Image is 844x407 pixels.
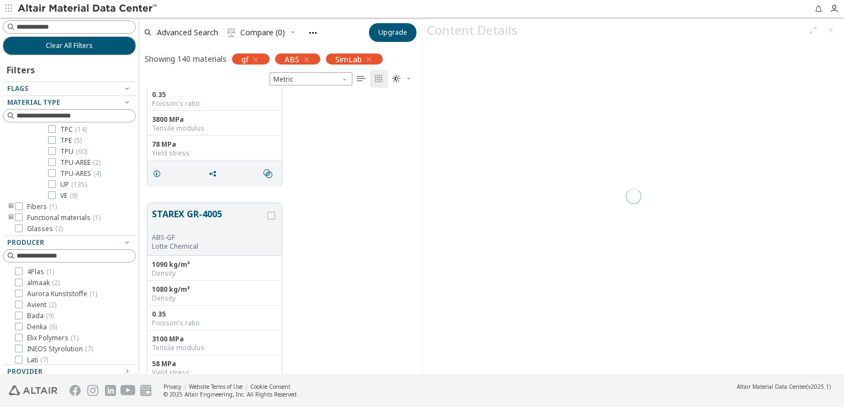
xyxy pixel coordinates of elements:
[27,267,54,276] span: 4Plas
[152,368,277,377] div: Yield stress
[3,96,136,109] button: Material Type
[52,278,60,287] span: ( 2 )
[259,163,282,185] button: Similar search
[152,260,277,269] div: 1090 kg/m³
[152,294,277,303] div: Density
[241,54,249,64] span: gf
[27,213,101,222] span: Functional materials
[27,202,57,211] span: Fibers
[89,289,97,298] span: ( 1 )
[163,383,181,390] a: Privacy
[152,149,277,158] div: Yield stress
[737,383,831,390] div: (v2025.1)
[152,242,265,251] p: Lotte Chemical
[71,180,87,189] span: ( 135 )
[152,124,277,133] div: Tensile modulus
[152,90,277,99] div: 0.35
[46,311,54,320] span: ( 9 )
[3,365,136,378] button: Provider
[85,344,93,354] span: ( 7 )
[93,158,101,167] span: ( 2 )
[357,74,366,83] i: 
[152,344,277,352] div: Tensile modulus
[60,169,101,178] span: TPU-ARES
[7,238,44,247] span: Producer
[7,367,43,376] span: Provider
[27,356,48,365] span: Lati
[374,74,383,83] i: 
[60,136,82,145] span: TPE
[388,70,416,88] button: Theme
[27,334,78,342] span: Elix Polymers
[93,213,101,222] span: ( 1 )
[3,36,136,55] button: Clear All Filters
[74,136,82,145] span: ( 5 )
[75,125,87,134] span: ( 14 )
[139,88,422,374] div: grid
[7,202,15,211] i: toogle group
[152,335,277,344] div: 3100 MPa
[352,70,370,88] button: Table View
[147,163,171,185] button: Details
[3,82,136,95] button: Flags
[335,54,362,64] span: SimLab
[392,74,401,83] i: 
[27,279,60,287] span: almaak
[263,169,272,178] i: 
[152,310,277,319] div: 0.35
[27,290,97,298] span: Aurora Kunststoffe
[60,158,101,167] span: TPU-AREE
[71,333,78,342] span: ( 1 )
[157,29,218,36] span: Advanced Search
[60,147,87,156] span: TPU
[370,70,388,88] button: Tile View
[163,390,298,398] div: © 2025 Altair Engineering, Inc. All Rights Reserved.
[27,224,63,233] span: Glasses
[7,84,28,93] span: Flags
[46,267,54,276] span: ( 1 )
[9,385,57,395] img: Altair Engineering
[49,300,56,309] span: ( 2 )
[378,28,407,37] span: Upgrade
[152,207,265,233] button: STAREX GR-4005
[27,312,54,320] span: Bada
[60,191,77,200] span: VE
[152,233,265,242] div: ABS-GF
[49,202,57,211] span: ( 1 )
[27,345,93,354] span: INEOS Styrolution
[270,72,352,85] span: Metric
[152,140,277,149] div: 78 MPa
[227,28,236,37] i: 
[93,169,101,178] span: ( 4 )
[55,224,63,233] span: ( 2 )
[152,115,277,124] div: 3800 MPa
[270,72,352,85] div: Unit System
[189,383,242,390] a: Website Terms of Use
[152,285,277,294] div: 1080 kg/m³
[60,125,87,134] span: TPC
[152,360,277,368] div: 58 MPa
[27,301,56,309] span: Avient
[70,191,77,200] span: ( 9 )
[18,3,159,14] img: Altair Material Data Center
[7,213,15,222] i: toogle group
[3,55,40,82] div: Filters
[203,163,226,185] button: Share
[152,319,277,328] div: Poisson's ratio
[49,322,57,331] span: ( 6 )
[284,54,299,64] span: ABS
[7,98,60,107] span: Material Type
[240,29,285,36] span: Compare (0)
[152,99,277,108] div: Poisson's ratio
[3,236,136,249] button: Producer
[60,180,87,189] span: UP
[76,147,87,156] span: ( 60 )
[737,383,806,390] span: Altair Material Data Center
[369,23,416,42] button: Upgrade
[152,269,277,278] div: Density
[46,41,93,50] span: Clear All Filters
[250,383,291,390] a: Cookie Consent
[27,323,57,331] span: Denka
[145,53,226,64] div: Showing 140 materials
[40,355,48,365] span: ( 7 )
